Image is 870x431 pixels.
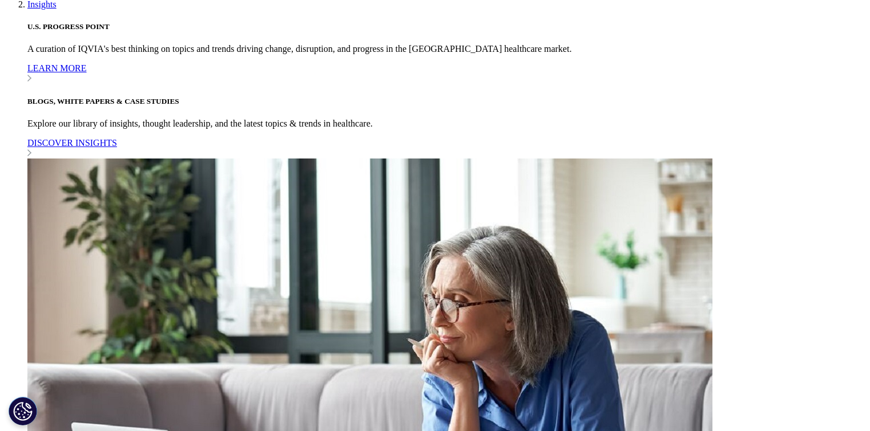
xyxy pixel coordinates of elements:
a: DISCOVER INSIGHTS [27,138,865,158]
p: A curation of IQVIA's best thinking on topics and trends driving change, disruption, and progress... [27,44,865,54]
a: LEARN MORE [27,63,865,84]
button: Cookies Settings [9,397,37,425]
p: Explore our library of insights, thought leadership, and the latest topics & trends in healthcare. [27,119,865,129]
h5: U.S. PROGRESS POINT [27,22,865,31]
h5: BLOGS, WHITE PAPERS & CASE STUDIES [27,97,865,106]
